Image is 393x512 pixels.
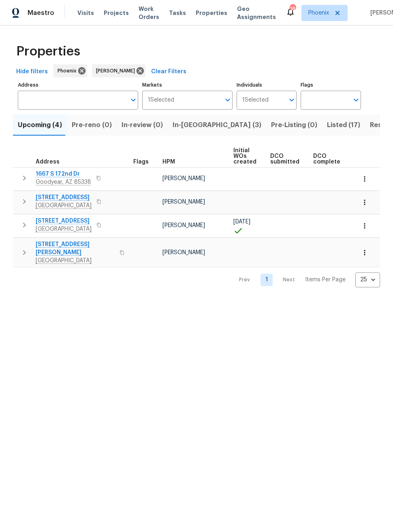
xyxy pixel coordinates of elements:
a: Goto page 1 [261,274,273,286]
span: Pre-Listing (0) [271,119,317,131]
span: Clear Filters [151,67,186,77]
span: Geo Assignments [237,5,276,21]
div: 25 [355,269,380,290]
span: In-review (0) [122,119,163,131]
span: 1 Selected [242,97,269,104]
button: Open [222,94,233,106]
span: Projects [104,9,129,17]
span: 1 Selected [148,97,174,104]
span: Address [36,159,60,165]
span: Hide filters [16,67,48,77]
button: Clear Filters [148,64,190,79]
nav: Pagination Navigation [231,272,380,287]
span: Properties [16,47,80,55]
p: Items Per Page [305,276,346,284]
button: Hide filters [13,64,51,79]
label: Address [18,83,138,87]
div: 18 [290,5,295,13]
span: Phoenix [308,9,329,17]
button: Open [286,94,297,106]
span: Flags [133,159,149,165]
span: Pre-reno (0) [72,119,112,131]
span: Work Orders [139,5,159,21]
label: Markets [142,83,233,87]
span: Properties [196,9,227,17]
span: Visits [77,9,94,17]
div: Phoenix [53,64,87,77]
button: Open [350,94,362,106]
span: [PERSON_NAME] [162,223,205,228]
span: Phoenix [58,67,80,75]
button: Open [128,94,139,106]
span: DCO submitted [270,153,299,165]
span: [PERSON_NAME] [162,250,205,255]
label: Individuals [237,83,297,87]
span: Tasks [169,10,186,16]
span: [PERSON_NAME] [162,176,205,181]
span: HPM [162,159,175,165]
span: Initial WOs created [233,148,256,165]
label: Flags [301,83,361,87]
span: DCO complete [313,153,340,165]
span: Maestro [28,9,54,17]
div: [PERSON_NAME] [92,64,145,77]
span: In-[GEOGRAPHIC_DATA] (3) [173,119,261,131]
span: Listed (17) [327,119,360,131]
span: Upcoming (4) [18,119,62,131]
span: [DATE] [233,219,250,225]
span: [PERSON_NAME] [96,67,138,75]
span: [PERSON_NAME] [162,199,205,205]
